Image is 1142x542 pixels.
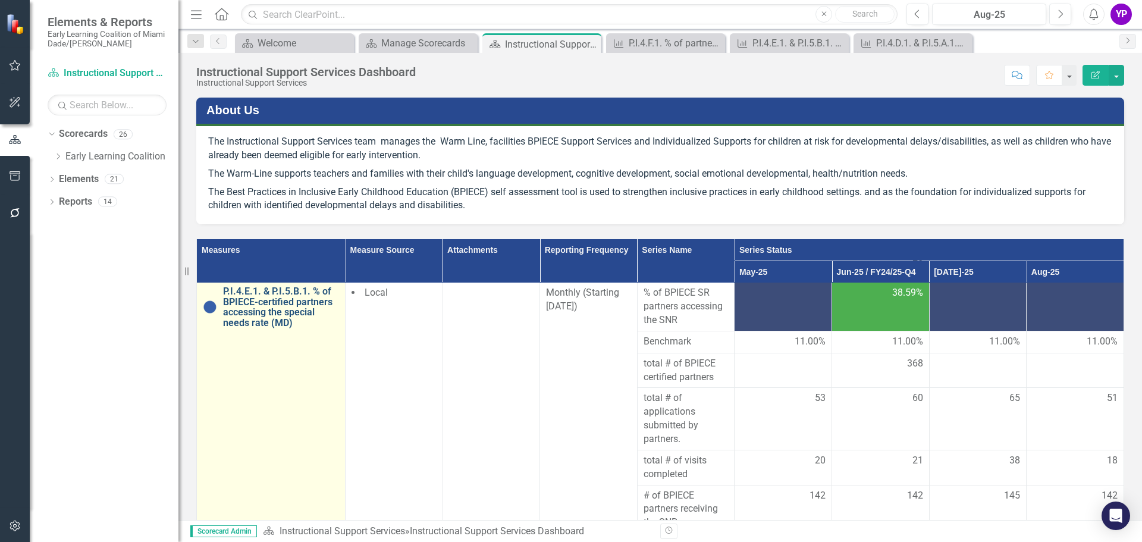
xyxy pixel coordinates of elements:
[114,129,133,139] div: 26
[644,357,729,384] span: total # of BPIECE certified partners
[208,135,1112,165] p: The Instructional Support Services team manages the Warm Line, facilities BPIECE Support Services...
[1009,454,1020,468] span: 38
[1110,4,1132,25] button: YP
[505,37,598,52] div: Instructional Support Services Dashboard
[48,29,167,49] small: Early Learning Coalition of Miami Dade/[PERSON_NAME]
[1027,450,1124,485] td: Double-Click to Edit
[1102,489,1118,503] span: 142
[637,331,735,353] td: Double-Click to Edit
[1004,489,1020,503] span: 145
[59,173,99,186] a: Elements
[752,36,846,51] div: P.I.4.E.1. & P.I.5.B.1. % of BPIECE-certified partners accessing the special needs rate (MD)
[362,36,475,51] a: Manage Scorecards
[196,79,416,87] div: Instructional Support Services
[637,450,735,485] td: Double-Click to Edit
[644,489,729,530] span: # of BPIECE partners receiving the SNR
[223,286,339,328] a: P.I.4.E.1. & P.I.5.B.1. % of BPIECE-certified partners accessing the special needs rate (MD)
[48,67,167,80] a: Instructional Support Services
[637,388,735,450] td: Double-Click to Edit
[59,195,92,209] a: Reports
[733,36,846,51] a: P.I.4.E.1. & P.I.5.B.1. % of BPIECE-certified partners accessing the special needs rate (MD)
[832,388,930,450] td: Double-Click to Edit
[629,36,722,51] div: P.I.4.F.1. % of partners receiving the Special Needs Rate (SNR) who are implementing enhanced ser...
[929,331,1027,353] td: Double-Click to Edit
[907,357,923,371] span: 368
[815,454,826,468] span: 20
[832,485,930,534] td: Double-Click to Edit
[609,36,722,51] a: P.I.4.F.1. % of partners receiving the Special Needs Rate (SNR) who are implementing enhanced ser...
[196,65,416,79] div: Instructional Support Services Dashboard
[644,286,729,327] span: % of BPIECE SR partners accessing the SNR
[644,391,729,446] span: total # of applications submitted by partners.
[48,95,167,115] input: Search Below...
[857,36,970,51] a: P.I.4.D.1. & P.I.5.A.1.% of SR partners certified with the BPIECE program (MD)
[835,6,895,23] button: Search
[735,450,832,485] td: Double-Click to Edit
[59,127,108,141] a: Scorecards
[546,286,631,314] div: Monthly (Starting [DATE])
[208,183,1112,213] p: The Best Practices in Inclusive Early Childhood Education (BPIECE) self assessment tool is used t...
[381,36,475,51] div: Manage Scorecards
[644,335,729,349] span: Benchmark
[832,450,930,485] td: Double-Click to Edit
[892,335,923,349] span: 11.00%
[932,4,1046,25] button: Aug-25
[1107,454,1118,468] span: 18
[735,388,832,450] td: Double-Click to Edit
[815,391,826,405] span: 53
[1027,388,1124,450] td: Double-Click to Edit
[206,104,1118,117] h3: About Us
[637,485,735,534] td: Double-Click to Edit
[892,286,923,300] span: 38.59%
[852,9,878,18] span: Search
[1009,391,1020,405] span: 65
[1102,502,1130,530] div: Open Intercom Messenger
[936,8,1042,22] div: Aug-25
[876,36,970,51] div: P.I.4.D.1. & P.I.5.A.1.% of SR partners certified with the BPIECE program (MD)
[280,525,405,537] a: Instructional Support Services
[644,454,729,481] span: total # of visits completed
[48,15,167,29] span: Elements & Reports
[98,197,117,207] div: 14
[203,300,217,314] img: No Information
[241,4,898,25] input: Search ClearPoint...
[1087,335,1118,349] span: 11.00%
[907,489,923,503] span: 142
[735,331,832,353] td: Double-Click to Edit
[208,165,1112,183] p: The Warm-Line supports teachers and families with their child's language development, cognitive d...
[735,485,832,534] td: Double-Click to Edit
[1027,485,1124,534] td: Double-Click to Edit
[929,485,1027,534] td: Double-Click to Edit
[105,174,124,184] div: 21
[238,36,351,51] a: Welcome
[258,36,351,51] div: Welcome
[1027,331,1124,353] td: Double-Click to Edit
[929,450,1027,485] td: Double-Click to Edit
[263,525,651,538] div: »
[912,391,923,405] span: 60
[65,150,178,164] a: Early Learning Coalition
[6,14,27,35] img: ClearPoint Strategy
[989,335,1020,349] span: 11.00%
[190,525,257,537] span: Scorecard Admin
[365,287,388,298] span: Local
[810,489,826,503] span: 142
[912,454,923,468] span: 21
[795,335,826,349] span: 11.00%
[832,331,930,353] td: Double-Click to Edit
[410,525,584,537] div: Instructional Support Services Dashboard
[1107,391,1118,405] span: 51
[929,388,1027,450] td: Double-Click to Edit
